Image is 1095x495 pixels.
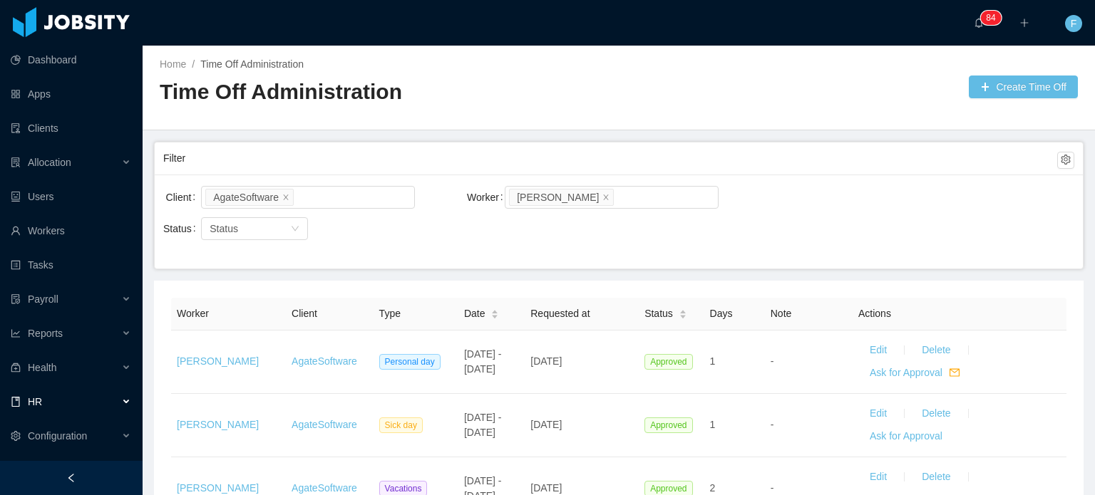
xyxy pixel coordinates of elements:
p: 4 [991,11,996,25]
i: icon: setting [11,431,21,441]
button: Ask for Approvalmail [858,362,971,385]
i: icon: line-chart [11,328,21,338]
span: Note [771,308,792,319]
span: F [1071,15,1077,32]
a: icon: appstoreApps [11,80,131,108]
i: icon: caret-down [491,313,499,318]
a: Home [160,58,186,70]
span: Sick day [379,417,423,433]
li: AgateSoftware [205,189,294,206]
i: icon: caret-up [679,308,687,312]
span: Type [379,308,401,319]
span: Approved [644,354,692,370]
button: Edit [858,339,898,362]
label: Worker [467,192,509,203]
div: Sort [679,308,687,318]
div: Filter [163,145,1057,172]
i: icon: solution [11,157,21,167]
button: Ask for Approval [858,425,954,448]
span: 1 [710,419,716,430]
span: HR [28,396,42,407]
span: Worker [177,308,209,319]
span: 2 [710,482,716,494]
a: AgateSoftware [292,482,357,494]
span: Payroll [28,293,58,305]
i: icon: file-protect [11,294,21,304]
p: 8 [986,11,991,25]
i: icon: down [291,224,299,234]
span: - [771,419,774,430]
span: [DATE] - [DATE] [464,412,502,438]
a: [PERSON_NAME] [177,355,259,367]
a: icon: userWorkers [11,217,131,245]
span: Health [28,362,56,373]
a: icon: pie-chartDashboard [11,46,131,74]
span: Client [292,308,317,319]
button: Delete [910,466,962,489]
div: AgateSoftware [213,189,279,205]
span: Actions [858,308,891,319]
button: icon: plusCreate Time Off [969,75,1078,98]
i: icon: plus [1019,18,1029,28]
a: AgateSoftware [292,355,357,367]
div: [PERSON_NAME] [517,189,599,205]
i: icon: bell [974,18,984,28]
i: icon: caret-down [679,313,687,318]
a: AgateSoftware [292,419,357,430]
a: icon: profileTasks [11,251,131,279]
span: Personal day [379,354,441,370]
span: - [771,355,774,367]
i: icon: book [11,397,21,407]
a: [PERSON_NAME] [177,482,259,494]
i: icon: close [282,193,289,202]
sup: 84 [980,11,1001,25]
span: Date [464,306,485,321]
a: icon: robotUsers [11,182,131,211]
div: Sort [490,308,499,318]
span: Configuration [28,430,87,442]
span: 1 [710,355,716,367]
span: Allocation [28,157,71,168]
button: Delete [910,402,962,425]
span: [DATE] [530,482,562,494]
a: Time Off Administration [200,58,304,70]
button: Edit [858,466,898,489]
span: Reports [28,328,63,339]
span: / [192,58,195,70]
label: Client [166,192,202,203]
span: [DATE] [530,419,562,430]
i: icon: caret-up [491,308,499,312]
label: Status [163,223,202,234]
span: - [771,482,774,494]
input: Client [297,189,304,206]
button: Delete [910,339,962,362]
a: icon: auditClients [11,114,131,142]
span: [DATE] [530,355,562,367]
li: Francisco Molina [509,189,614,206]
a: [PERSON_NAME] [177,419,259,430]
h2: Time Off Administration [160,78,619,107]
span: Requested at [530,308,590,319]
i: icon: close [602,193,610,202]
span: Status [644,306,673,321]
span: Status [210,223,238,234]
input: Worker [617,189,624,206]
button: Edit [858,402,898,425]
i: icon: medicine-box [11,363,21,372]
span: Days [710,308,733,319]
span: [DATE] - [DATE] [464,348,502,375]
span: Approved [644,417,692,433]
button: icon: setting [1057,152,1074,169]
